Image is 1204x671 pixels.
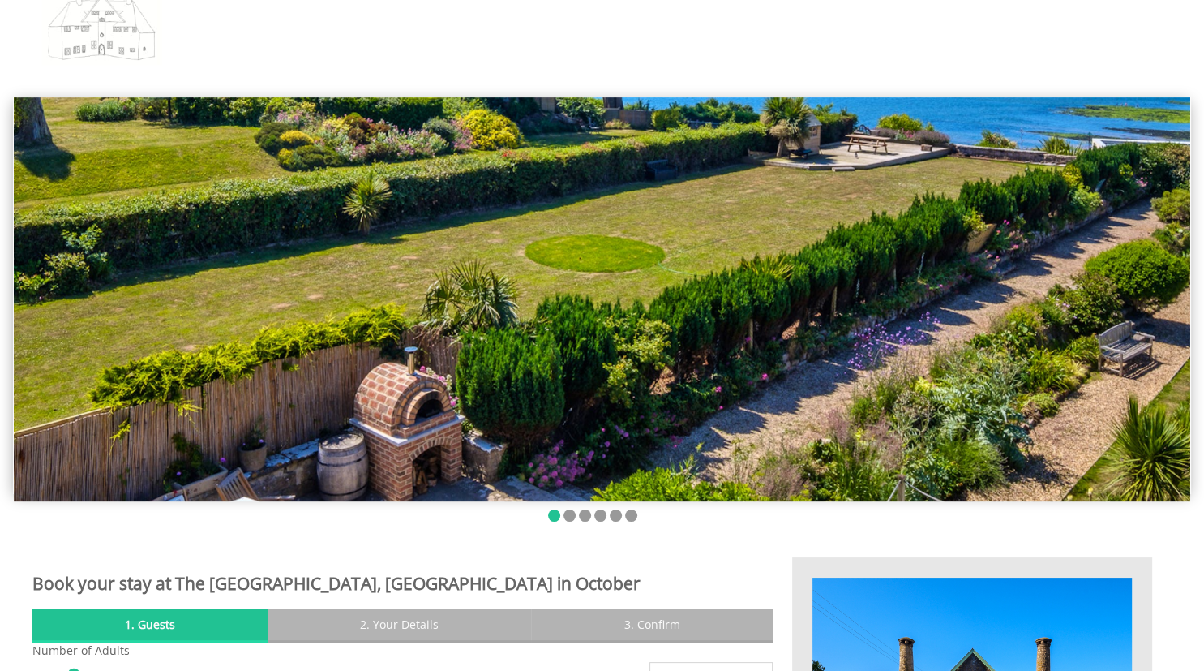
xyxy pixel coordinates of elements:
[32,643,773,658] label: Number of Adults
[531,609,772,640] a: 3. Confirm
[32,609,268,640] a: 1. Guests
[32,572,773,595] h2: Book your stay at The [GEOGRAPHIC_DATA], [GEOGRAPHIC_DATA] in October
[268,609,531,640] a: 2. Your Details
